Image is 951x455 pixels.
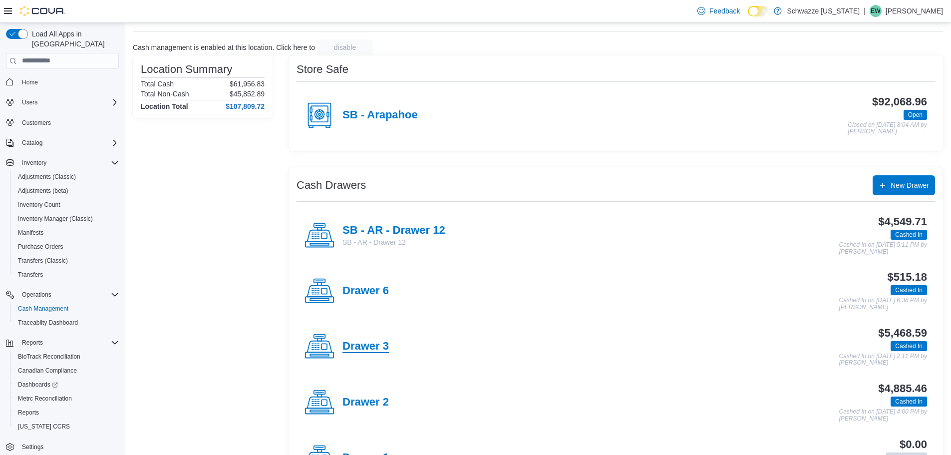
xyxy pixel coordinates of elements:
[18,257,68,265] span: Transfers (Classic)
[342,109,418,122] h4: SB - Arapahoe
[14,303,72,315] a: Cash Management
[342,285,389,298] h4: Drawer 6
[22,159,46,167] span: Inventory
[18,441,47,453] a: Settings
[871,5,880,17] span: EW
[14,269,119,281] span: Transfers
[10,364,123,378] button: Canadian Compliance
[839,353,927,367] p: Cashed In on [DATE] 2:11 PM by [PERSON_NAME]
[864,5,866,17] p: |
[14,303,119,315] span: Cash Management
[878,383,927,395] h3: $4,885.46
[18,76,119,88] span: Home
[18,76,42,88] a: Home
[18,229,43,237] span: Manifests
[14,241,119,253] span: Purchase Orders
[18,409,39,417] span: Reports
[342,237,445,247] p: SB - AR - Drawer 12
[10,184,123,198] button: Adjustments (beta)
[904,110,927,120] span: Open
[14,317,119,329] span: Traceabilty Dashboard
[18,353,80,361] span: BioTrack Reconciliation
[18,215,93,223] span: Inventory Manager (Classic)
[10,392,123,406] button: Metrc Reconciliation
[18,157,50,169] button: Inventory
[297,63,348,75] h3: Store Safe
[14,317,82,329] a: Traceabilty Dashboard
[14,255,119,267] span: Transfers (Classic)
[895,342,923,351] span: Cashed In
[891,180,929,190] span: New Drawer
[2,95,123,109] button: Users
[18,289,119,301] span: Operations
[18,96,119,108] span: Users
[22,78,38,86] span: Home
[10,316,123,330] button: Traceabilty Dashboard
[839,297,927,311] p: Cashed In on [DATE] 6:38 PM by [PERSON_NAME]
[18,337,119,349] span: Reports
[133,43,315,51] p: Cash management is enabled at this location. Click here to
[297,179,366,191] h3: Cash Drawers
[141,90,189,98] h6: Total Non-Cash
[2,75,123,89] button: Home
[342,224,445,237] h4: SB - AR - Drawer 12
[18,441,119,453] span: Settings
[18,96,41,108] button: Users
[14,269,47,281] a: Transfers
[14,421,119,433] span: Washington CCRS
[895,397,923,406] span: Cashed In
[14,213,97,225] a: Inventory Manager (Classic)
[18,157,119,169] span: Inventory
[14,365,81,377] a: Canadian Compliance
[891,285,927,295] span: Cashed In
[10,268,123,282] button: Transfers
[18,367,77,375] span: Canadian Compliance
[14,255,72,267] a: Transfers (Classic)
[141,80,174,88] h6: Total Cash
[10,212,123,226] button: Inventory Manager (Classic)
[10,254,123,268] button: Transfers (Classic)
[18,187,68,195] span: Adjustments (beta)
[900,439,927,451] h3: $0.00
[14,227,47,239] a: Manifests
[317,39,373,55] button: disable
[18,395,72,403] span: Metrc Reconciliation
[870,5,882,17] div: Ehren Wood
[14,407,119,419] span: Reports
[22,98,37,106] span: Users
[230,90,265,98] p: $45,852.89
[18,137,46,149] button: Catalog
[14,421,74,433] a: [US_STATE] CCRS
[18,271,43,279] span: Transfers
[14,213,119,225] span: Inventory Manager (Classic)
[14,365,119,377] span: Canadian Compliance
[886,5,943,17] p: [PERSON_NAME]
[2,440,123,454] button: Settings
[14,227,119,239] span: Manifests
[14,171,80,183] a: Adjustments (Classic)
[226,102,265,110] h4: $107,809.72
[28,29,119,49] span: Load All Apps in [GEOGRAPHIC_DATA]
[2,288,123,302] button: Operations
[22,119,51,127] span: Customers
[10,350,123,364] button: BioTrack Reconciliation
[709,6,740,16] span: Feedback
[839,242,927,255] p: Cashed In on [DATE] 5:11 PM by [PERSON_NAME]
[14,199,119,211] span: Inventory Count
[748,6,769,16] input: Dark Mode
[342,396,389,409] h4: Drawer 2
[14,379,119,391] span: Dashboards
[873,175,935,195] button: New Drawer
[22,291,51,299] span: Operations
[895,230,923,239] span: Cashed In
[14,185,72,197] a: Adjustments (beta)
[787,5,860,17] p: Schwazze [US_STATE]
[18,381,58,389] span: Dashboards
[888,271,927,283] h3: $515.18
[18,117,55,129] a: Customers
[2,115,123,130] button: Customers
[18,337,47,349] button: Reports
[230,80,265,88] p: $61,956.83
[908,110,923,119] span: Open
